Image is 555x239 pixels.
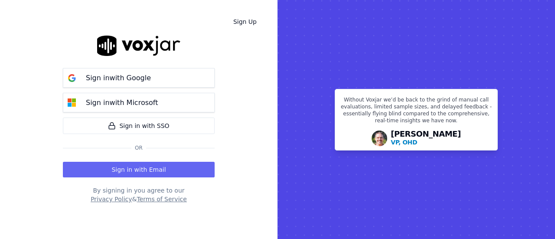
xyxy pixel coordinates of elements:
p: Sign in with Microsoft [86,98,158,108]
a: Sign Up [226,14,264,29]
span: Or [131,144,146,151]
img: google Sign in button [63,69,81,87]
a: Sign in with SSO [63,118,215,134]
div: By signing in you agree to our & [63,186,215,203]
button: Privacy Policy [91,195,132,203]
p: VP, OHD [391,138,417,147]
div: [PERSON_NAME] [391,130,461,147]
button: Sign inwith Google [63,68,215,88]
button: Sign in with Email [63,162,215,177]
p: Sign in with Google [86,73,151,83]
img: logo [97,36,180,56]
button: Sign inwith Microsoft [63,93,215,112]
img: microsoft Sign in button [63,94,81,111]
p: Without Voxjar we’d be back to the grind of manual call evaluations, limited sample sizes, and de... [340,96,492,128]
button: Terms of Service [137,195,186,203]
img: Avatar [372,131,387,146]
